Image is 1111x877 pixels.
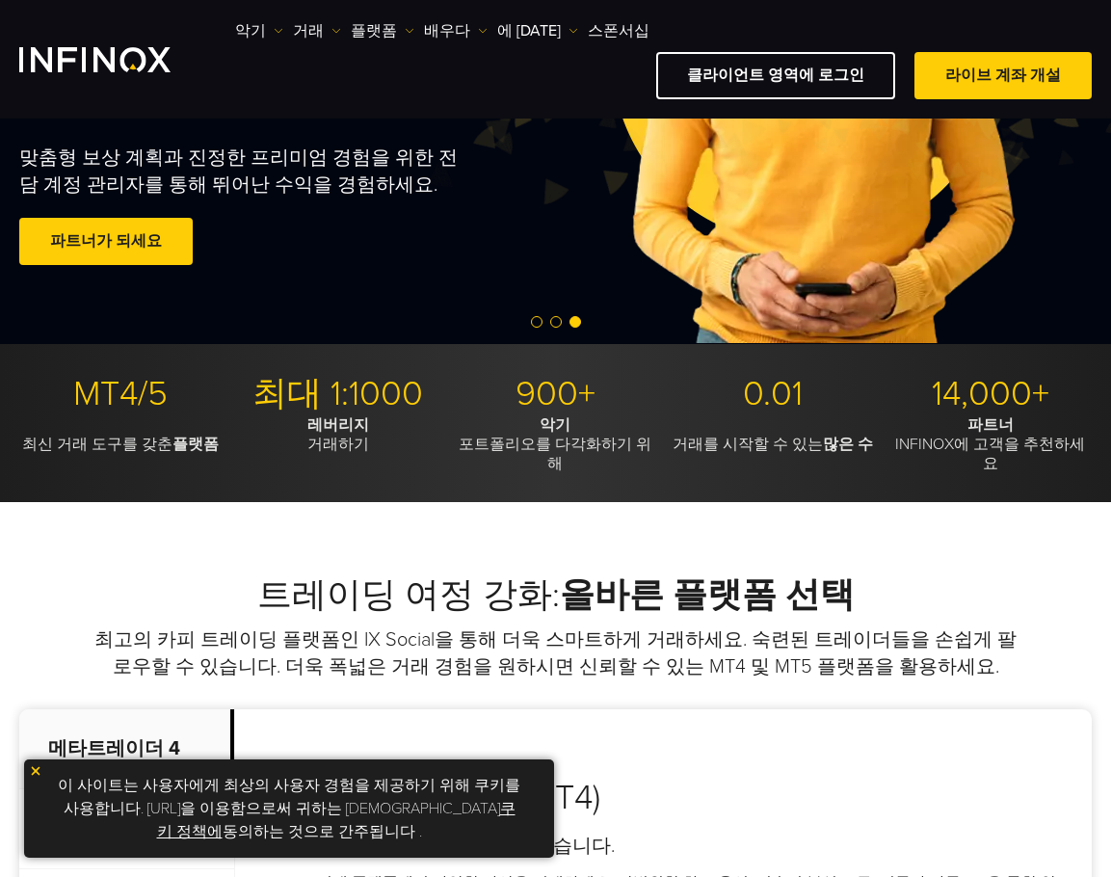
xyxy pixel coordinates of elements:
font: (MT4) [520,777,600,818]
font: 거래하기 [307,435,369,454]
font: 올바른 플랫폼 선택 [560,574,855,616]
font: 거래 [293,21,324,40]
a: 악기 [235,19,283,42]
font: 최신 거래 도구를 갖춘 [22,435,172,454]
a: INFINOX 로고 [19,47,216,72]
font: 플랫폼 [172,435,219,454]
span: Go to slide 2 [550,316,562,328]
font: 900+ [516,373,595,414]
a: 거래 [293,19,341,42]
font: 트레이딩 여정 강화: [257,574,560,616]
font: INFINOX에 고객을 추천하세요 [895,435,1085,473]
span: Go to slide 1 [531,316,542,328]
font: MT4/5 [73,373,168,414]
font: 라이브 계좌 개설 [945,66,1061,85]
font: 에 [DATE] [497,21,561,40]
a: 파트너가 되세요 [19,218,193,265]
font: 악기 [235,21,266,40]
font: 스폰서십 [588,21,649,40]
font: 클라이언트 영역에 로그인 [687,66,864,85]
img: 노란색 닫기 아이콘 [29,764,42,778]
font: 레버리지 [307,415,369,435]
span: Go to slide 3 [569,316,581,328]
font: 거래를 시작할 수 있는 [673,435,823,454]
a: 스폰서십 [588,19,649,42]
a: 배우다 [424,19,488,42]
font: 악기 [540,415,570,435]
font: 포트폴리오를 다각화하기 위해 [459,435,651,473]
font: 파트너 [967,415,1014,435]
a: 클라이언트 영역에 로그인 [656,52,895,99]
a: 에 [DATE] [497,19,578,42]
a: 라이브 계좌 개설 [914,52,1092,99]
font: 메타트레이더 4 [48,737,180,760]
font: 최대 1:1000 [252,373,423,414]
font: 파트너가 되세요 [50,231,162,251]
a: 플랫폼 [351,19,414,42]
font: 맞춤형 보상 계획과 진정한 프리미엄 경험을 위한 전담 계정 관리자를 통해 뛰어난 수익을 경험하세요. [19,146,458,197]
font: 많은 수 [823,435,873,454]
font: 14,000+ [932,373,1049,414]
font: 동의하는 것으로 간주됩니다 . [223,822,422,841]
font: 최고의 카피 트레이딩 플랫폼인 IX Social을 통해 더욱 스마트하게 거래하세요. 숙련된 트레이더들을 손쉽게 팔로우할 수 있습니다. 더욱 폭넓은 거래 경험을 원하시면 신뢰할... [94,628,1017,678]
font: 배우다 [424,21,470,40]
font: 플랫폼 [351,21,397,40]
font: 0.01 [743,373,803,414]
font: 이 사이트는 사용자에게 최상의 사용자 경험을 제공하기 위해 쿠키를 사용합니다. [URL]을 이용함으로써 귀하는 [DEMOGRAPHIC_DATA] [58,776,520,818]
